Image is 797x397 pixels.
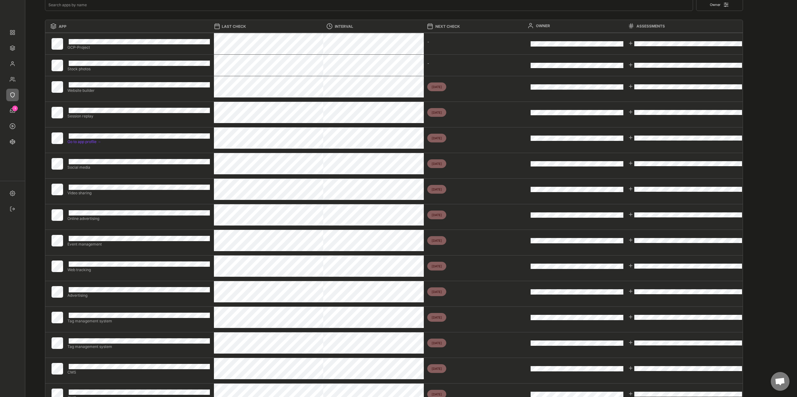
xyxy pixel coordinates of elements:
div: Members [6,57,19,70]
div: Social media [67,165,210,169]
div: Settings [6,187,19,200]
span: [DATE] [427,262,446,270]
div: Apps [6,42,19,54]
div: Compliance [6,89,19,101]
div: Go to app profile → [67,140,210,144]
div: LAST CHECK [222,24,265,29]
div: Sign out [6,203,19,215]
div: Tag management system [67,345,210,349]
span: [DATE] [427,364,446,373]
div: Website builder [67,88,210,92]
div: Workflows [6,120,19,132]
div: ASSESSMENTS [636,24,741,29]
div: Requests [6,104,19,117]
div: APP [59,24,205,29]
div: Teams/Circles [6,73,19,86]
div: GCP-Project [67,45,210,49]
span: [DATE] [427,159,446,168]
span: [DATE] [427,185,446,194]
span: - [427,61,429,66]
span: [DATE] [427,339,446,347]
span: [DATE] [427,82,446,91]
div: Overview [6,26,19,39]
div: Web tracking [67,268,210,272]
div: CMS [67,370,210,374]
span: [DATE] [427,287,446,296]
div: Stock photos [67,67,210,71]
div: Advertising [67,293,210,297]
div: Video sharing [67,191,210,195]
div: NEXT CHECK [435,24,523,29]
div: Chat öffnen [771,372,790,391]
span: [DATE] [427,108,446,117]
span: [DATE] [427,134,446,142]
div: OWNER [536,23,623,29]
span: - [427,39,429,44]
div: 1 [12,107,18,110]
span: [DATE] [427,211,446,219]
span: [DATE] [427,236,446,245]
div: Tag management system [67,319,210,323]
div: Online advertising [67,216,210,221]
div: eCademy GmbH - Marcel Lennartz (owner) [6,6,19,19]
div: Event management [67,242,210,246]
div: Insights [6,136,19,148]
div: Session replay [67,114,210,118]
span: [DATE] [427,313,446,322]
div: INTERVAL [335,24,422,29]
